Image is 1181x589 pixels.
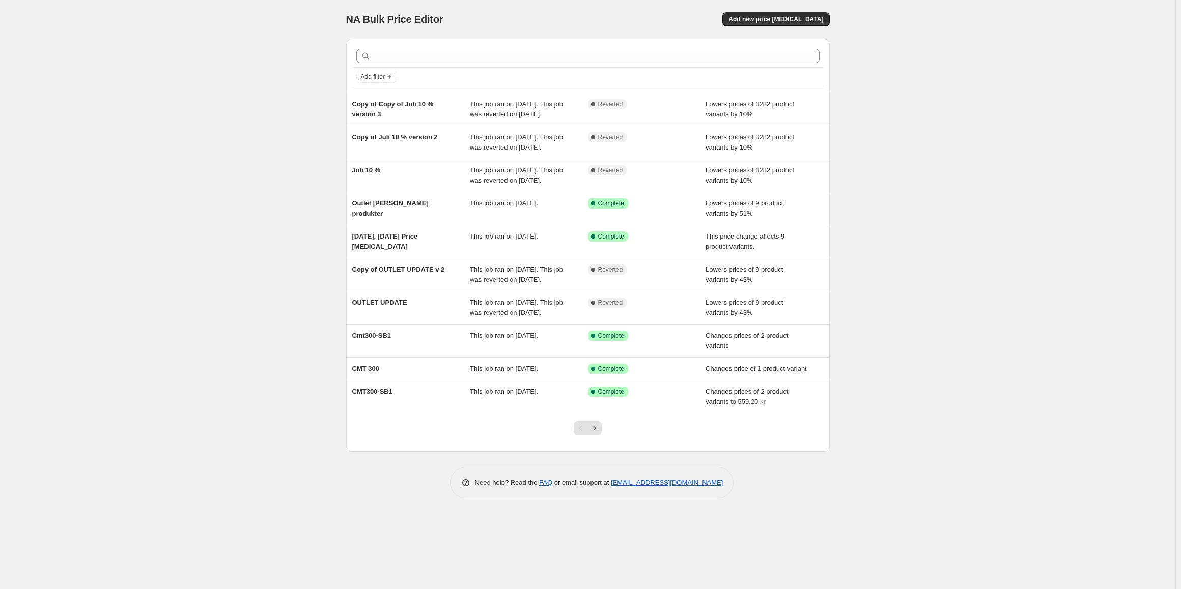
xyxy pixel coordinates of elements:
[470,332,538,339] span: This job ran on [DATE].
[587,421,602,435] button: Next
[352,332,391,339] span: Cmt300-SB1
[598,388,624,396] span: Complete
[598,299,623,307] span: Reverted
[352,266,445,273] span: Copy of OUTLET UPDATE v 2
[598,365,624,373] span: Complete
[722,12,829,26] button: Add new price [MEDICAL_DATA]
[611,479,723,486] a: [EMAIL_ADDRESS][DOMAIN_NAME]
[361,73,385,81] span: Add filter
[470,133,563,151] span: This job ran on [DATE]. This job was reverted on [DATE].
[706,388,789,405] span: Changes prices of 2 product variants to 559.20 kr
[352,365,379,372] span: CMT 300
[706,266,783,283] span: Lowers prices of 9 product variants by 43%
[706,133,794,151] span: Lowers prices of 3282 product variants by 10%
[352,166,381,174] span: Juli 10 %
[352,133,438,141] span: Copy of Juli 10 % version 2
[470,100,563,118] span: This job ran on [DATE]. This job was reverted on [DATE].
[352,199,429,217] span: Outlet [PERSON_NAME] produkter
[598,133,623,141] span: Reverted
[706,232,784,250] span: This price change affects 9 product variants.
[470,266,563,283] span: This job ran on [DATE]. This job was reverted on [DATE].
[728,15,823,23] span: Add new price [MEDICAL_DATA]
[706,100,794,118] span: Lowers prices of 3282 product variants by 10%
[706,365,807,372] span: Changes price of 1 product variant
[598,199,624,208] span: Complete
[574,421,602,435] nav: Pagination
[470,199,538,207] span: This job ran on [DATE].
[706,299,783,316] span: Lowers prices of 9 product variants by 43%
[598,332,624,340] span: Complete
[346,14,443,25] span: NA Bulk Price Editor
[356,71,397,83] button: Add filter
[598,232,624,241] span: Complete
[470,365,538,372] span: This job ran on [DATE].
[706,199,783,217] span: Lowers prices of 9 product variants by 51%
[598,166,623,174] span: Reverted
[352,299,407,306] span: OUTLET UPDATE
[539,479,552,486] a: FAQ
[598,266,623,274] span: Reverted
[352,100,434,118] span: Copy of Copy of Juli 10 % version 3
[470,232,538,240] span: This job ran on [DATE].
[598,100,623,108] span: Reverted
[470,299,563,316] span: This job ran on [DATE]. This job was reverted on [DATE].
[706,332,789,349] span: Changes prices of 2 product variants
[470,166,563,184] span: This job ran on [DATE]. This job was reverted on [DATE].
[352,232,418,250] span: [DATE], [DATE] Price [MEDICAL_DATA]
[470,388,538,395] span: This job ran on [DATE].
[552,479,611,486] span: or email support at
[352,388,392,395] span: CMT300-SB1
[706,166,794,184] span: Lowers prices of 3282 product variants by 10%
[475,479,540,486] span: Need help? Read the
